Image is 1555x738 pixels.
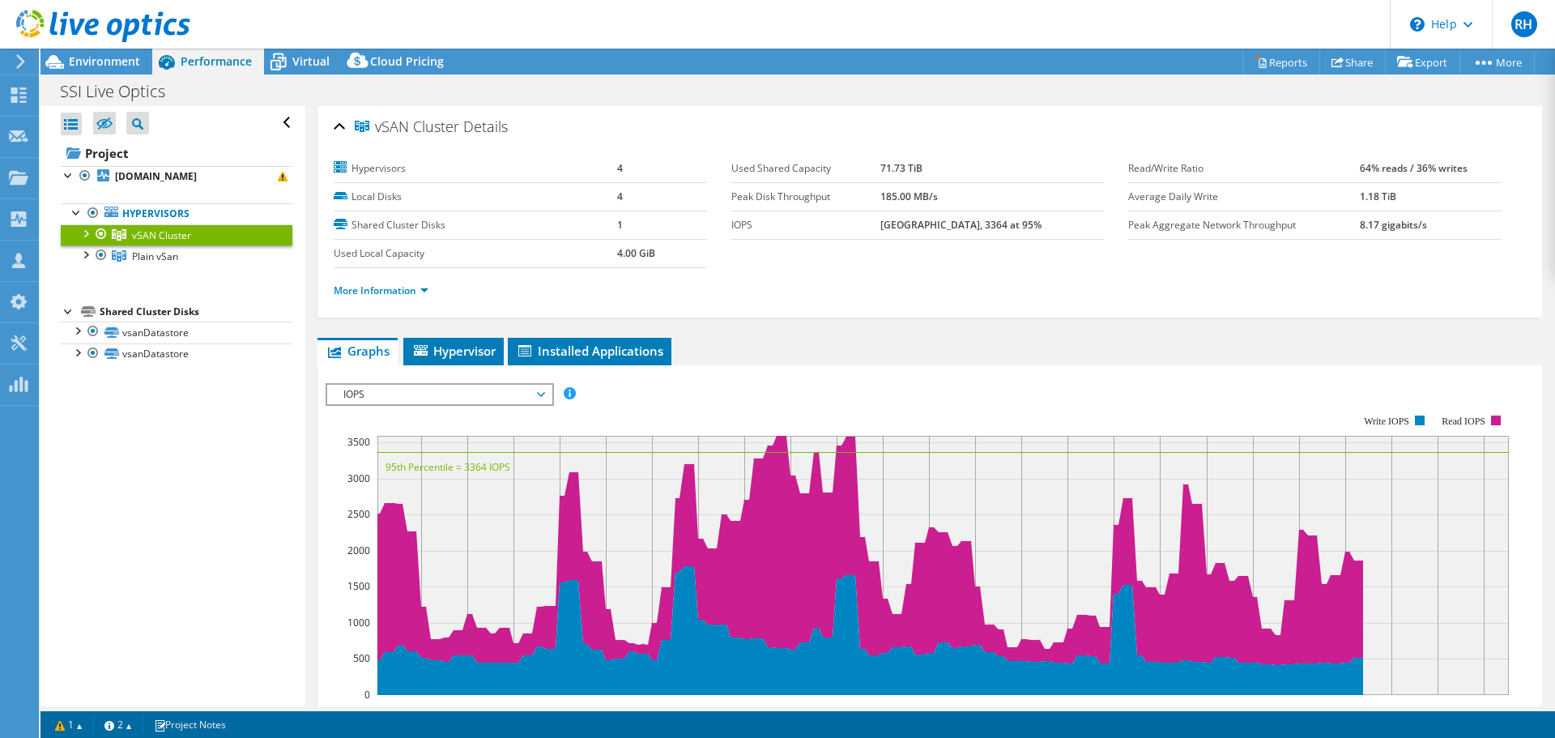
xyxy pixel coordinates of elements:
[1128,189,1360,205] label: Average Daily Write
[1287,703,1312,717] text: 23:40
[1511,11,1537,37] span: RH
[1425,703,1451,717] text: 00:40
[326,343,390,359] span: Graphs
[93,715,143,735] a: 2
[347,579,370,593] text: 1500
[778,703,803,717] text: 20:00
[386,460,510,474] text: 95th Percentile = 3364 IOPS
[347,471,370,485] text: 3000
[1360,190,1396,203] b: 1.18 TiB
[1319,49,1386,75] a: Share
[69,53,140,69] span: Environment
[409,703,434,717] text: 17:20
[347,507,370,521] text: 2500
[132,228,191,242] span: vSAN Cluster
[347,616,370,629] text: 1000
[411,343,496,359] span: Hypervisor
[917,703,942,717] text: 21:00
[1379,703,1404,717] text: 00:20
[617,190,623,203] b: 4
[1055,703,1080,717] text: 22:00
[1101,703,1127,717] text: 22:20
[292,53,330,69] span: Virtual
[115,169,197,183] b: [DOMAIN_NAME]
[61,166,292,187] a: [DOMAIN_NAME]
[61,322,292,343] a: vsanDatastore
[61,203,292,224] a: Hypervisors
[61,245,292,267] a: Plain vSan
[732,703,757,717] text: 19:40
[1241,703,1266,717] text: 23:20
[501,703,526,717] text: 18:00
[640,703,665,717] text: 19:00
[1385,49,1460,75] a: Export
[731,160,880,177] label: Used Shared Capacity
[594,703,619,717] text: 18:40
[335,385,543,404] span: IOPS
[44,715,94,735] a: 1
[334,284,428,297] a: More Information
[824,703,850,717] text: 20:20
[370,53,444,69] span: Cloud Pricing
[1242,49,1320,75] a: Reports
[1410,17,1425,32] svg: \n
[132,250,178,263] span: Plain vSan
[617,246,655,260] b: 4.00 GiB
[880,161,922,175] b: 71.73 TiB
[364,688,370,702] text: 0
[347,544,370,557] text: 2000
[347,435,370,449] text: 3500
[1459,49,1535,75] a: More
[731,217,880,233] label: IOPS
[1009,703,1034,717] text: 21:40
[61,140,292,166] a: Project
[1360,218,1427,232] b: 8.17 gigabits/s
[880,190,938,203] b: 185.00 MB/s
[731,189,880,205] label: Peak Disk Throughput
[143,715,237,735] a: Project Notes
[1442,416,1486,427] text: Read IOPS
[181,53,252,69] span: Performance
[1195,703,1220,717] text: 23:00
[1148,703,1173,717] text: 22:40
[463,117,508,136] span: Details
[334,245,617,262] label: Used Local Capacity
[686,703,711,717] text: 19:20
[963,703,988,717] text: 21:20
[871,703,896,717] text: 20:40
[61,343,292,365] a: vsanDatastore
[61,224,292,245] a: vSAN Cluster
[100,302,292,322] div: Shared Cluster Disks
[880,218,1042,232] b: [GEOGRAPHIC_DATA], 3364 at 95%
[617,161,623,175] b: 4
[1333,703,1358,717] text: 00:00
[353,651,370,665] text: 500
[1128,217,1360,233] label: Peak Aggregate Network Throughput
[53,83,190,100] h1: SSI Live Optics
[1472,703,1497,717] text: 01:00
[547,703,573,717] text: 18:20
[1128,160,1360,177] label: Read/Write Ratio
[1360,161,1468,175] b: 64% reads / 36% writes
[617,218,623,232] b: 1
[455,703,480,717] text: 17:40
[355,119,459,135] span: vSAN Cluster
[334,189,617,205] label: Local Disks
[334,160,617,177] label: Hypervisors
[1364,416,1409,427] text: Write IOPS
[334,217,617,233] label: Shared Cluster Disks
[516,343,663,359] span: Installed Applications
